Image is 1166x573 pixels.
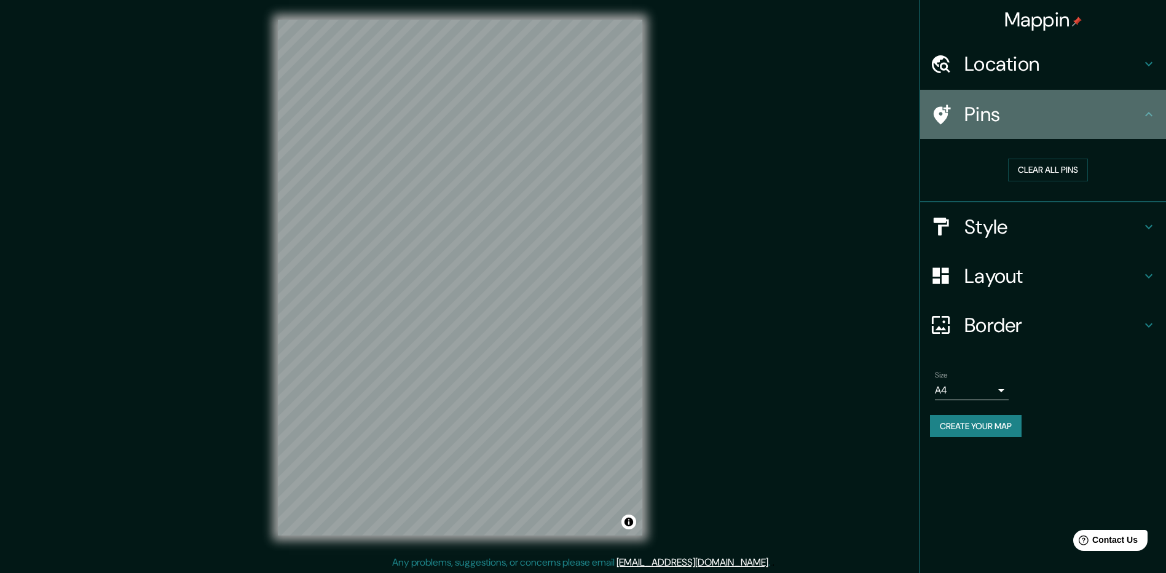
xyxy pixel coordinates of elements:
[964,215,1141,239] h4: Style
[964,313,1141,338] h4: Border
[770,555,772,570] div: .
[964,52,1141,76] h4: Location
[1072,17,1082,26] img: pin-icon.png
[964,264,1141,288] h4: Layout
[920,301,1166,350] div: Border
[935,381,1009,400] div: A4
[930,415,1022,438] button: Create your map
[1008,159,1088,181] button: Clear all pins
[920,90,1166,139] div: Pins
[964,102,1141,127] h4: Pins
[920,251,1166,301] div: Layout
[278,20,642,535] canvas: Map
[392,555,770,570] p: Any problems, suggestions, or concerns please email .
[1057,525,1152,559] iframe: Help widget launcher
[621,515,636,529] button: Toggle attribution
[935,369,948,380] label: Size
[920,202,1166,251] div: Style
[616,556,768,569] a: [EMAIL_ADDRESS][DOMAIN_NAME]
[920,39,1166,89] div: Location
[772,555,774,570] div: .
[1004,7,1082,32] h4: Mappin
